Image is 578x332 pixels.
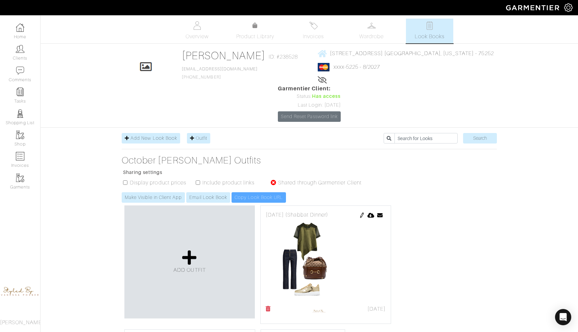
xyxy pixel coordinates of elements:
a: Email Look Book [186,192,230,203]
a: Product Library [232,22,279,41]
a: [STREET_ADDRESS] [GEOGRAPHIC_DATA], [US_STATE] - 75252 [318,49,494,58]
div: Open Intercom Messenger [555,309,571,325]
a: October [PERSON_NAME] Outfits [122,155,368,166]
a: Add New Look Book [122,133,180,143]
a: Make Visible in Client App [122,192,185,203]
img: mastercard-2c98a0d54659f76b027c6839bea21931c3e23d06ea5b2b5660056f2e14d2f154.png [318,63,330,71]
img: gear-icon-white-bd11855cb880d31180b6d7d6211b90ccbf57a29d726f0c71d8c61bd08dd39cc2.png [564,3,573,12]
a: Look Books [406,19,453,43]
span: Look Books [415,32,445,41]
img: wardrobe-487a4870c1b7c33e795ec22d11cfc2ed9d08956e64fb3008fe2437562e282088.svg [367,21,376,30]
span: Product Library [236,32,274,41]
img: comment-icon-a0a6a9ef722e966f86d9cbdc48e553b5cf19dbc54f86b18d962a5391bc8f6eb6.png [16,66,24,75]
img: 1759112492.png [266,219,386,304]
span: [DATE] [367,305,386,313]
span: Outfit [196,135,207,141]
label: Include product links [202,179,255,187]
img: 1758472954373.png [312,305,326,318]
img: clients-icon-6bae9207a08558b7cb47a8932f037763ab4055f8c8b6bfacd5dc20c3e0201464.png [16,45,24,53]
a: [PERSON_NAME] [182,49,265,62]
a: ADD OUTFIT [173,249,206,274]
span: Wardrobe [359,32,384,41]
span: Has access [312,93,341,100]
img: orders-27d20c2124de7fd6de4e0e44c1d41de31381a507db9b33961299e4e07d508b8c.svg [309,21,318,30]
a: [EMAIL_ADDRESS][DOMAIN_NAME] [182,67,258,71]
a: Invoices [290,19,337,43]
div: Last Login: [DATE] [278,102,341,109]
img: dashboard-icon-dbcd8f5a0b271acd01030246c82b418ddd0df26cd7fceb0bd07c9910d44c42f6.png [16,23,24,32]
span: ADD OUTFIT [173,267,206,273]
a: Wardrobe [348,19,395,43]
span: Invoices [303,32,323,41]
img: stylists-icon-eb353228a002819b7ec25b43dbf5f0378dd9e0616d9560372ff212230b889e62.png [16,109,24,118]
span: ID: #238528 [269,53,298,61]
a: Send Reset Password link [278,111,341,122]
a: Overview [173,19,221,43]
label: Display product prices [130,179,186,187]
input: Search for Looks [394,133,458,143]
img: reminder-icon-8004d30b9f0a5d33ae49ab947aed9ed385cf756f9e5892f1edd6e32f2345188e.png [16,88,24,96]
img: garments-icon-b7da505a4dc4fd61783c78ac3ca0ef83fa9d6f193b1c9dc38574b1d14d53ca28.png [16,174,24,182]
img: pen-cf24a1663064a2ec1b9c1bd2387e9de7a2fa800b781884d57f21acf72779bad2.png [359,213,365,218]
span: Overview [186,32,208,41]
div: Status: [278,93,341,100]
span: [STREET_ADDRESS] [GEOGRAPHIC_DATA], [US_STATE] - 75252 [330,50,494,57]
span: Add New Look Book [130,135,177,141]
p: Sharing settings [123,169,368,176]
img: todo-9ac3debb85659649dc8f770b8b6100bb5dab4b48dedcbae339e5042a72dfd3cc.svg [426,21,434,30]
a: xxxx-5225 - 8/2027 [334,64,380,70]
img: garmentier-logo-header-white-b43fb05a5012e4ada735d5af1a66efaba907eab6374d6393d1fbf88cb4ef424d.png [503,2,564,14]
a: Outfit [187,133,210,143]
span: [PHONE_NUMBER] [182,67,258,80]
label: Shared through Garmentier Client [278,179,362,187]
span: Garmentier Client: [278,85,341,93]
img: basicinfo-40fd8af6dae0f16599ec9e87c0ef1c0a1fdea2edbe929e3d69a839185d80c458.svg [193,21,201,30]
input: Search [463,133,497,143]
img: orders-icon-0abe47150d42831381b5fb84f609e132dff9fe21cb692f30cb5eec754e2cba89.png [16,152,24,160]
img: garments-icon-b7da505a4dc4fd61783c78ac3ca0ef83fa9d6f193b1c9dc38574b1d14d53ca28.png [16,131,24,139]
div: [DATE] (Shabbat Dinner) [266,211,386,219]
